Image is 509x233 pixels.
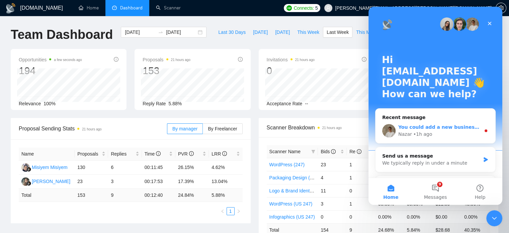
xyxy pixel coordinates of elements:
button: This Month [352,27,383,38]
img: logo [5,3,16,14]
td: 1 [347,197,375,210]
span: Scanner Name [269,149,301,154]
span: filter [311,150,315,154]
a: Infographics (US 247) [269,214,315,220]
span: info-circle [362,57,366,62]
span: Proposal Sending Stats [19,124,167,133]
button: setting [496,3,506,13]
img: MM [21,163,30,172]
div: We typically reply in under a minute [14,153,112,160]
time: 21 hours ago [171,58,190,62]
span: 5 [315,4,318,12]
td: 6 [108,161,142,175]
td: 4.62% [209,161,242,175]
input: End date [166,28,196,36]
td: 0.00% [375,210,404,223]
td: 0 [318,210,347,223]
time: 21 hours ago [82,127,101,131]
span: dashboard [112,5,117,10]
td: 3 [108,175,142,189]
li: Next Page [235,207,243,215]
div: • 1h ago [45,124,64,131]
span: to [158,30,163,35]
button: left [219,207,227,215]
button: Messages [45,171,89,198]
span: Acceptance Rate [267,101,303,106]
td: 0.00% [404,210,433,223]
span: left [221,209,225,213]
div: Nazar [30,124,44,131]
td: 00:12:40 [142,189,175,202]
td: 13.04% [209,175,242,189]
span: swap-right [158,30,163,35]
button: This Week [293,27,323,38]
div: 194 [19,64,82,77]
th: Replies [108,148,142,161]
span: info-circle [238,57,243,62]
td: 11 [318,184,347,197]
img: LK [21,177,30,186]
th: Proposals [75,148,108,161]
img: gigradar-bm.png [26,181,31,186]
span: Proposals [77,150,100,158]
h1: Team Dashboard [11,27,113,43]
span: info-circle [156,151,161,156]
span: Dashboard [120,5,143,11]
th: Name [19,148,75,161]
span: user [326,6,331,10]
span: right [237,209,241,213]
span: Scanner Breakdown [267,123,491,132]
a: WordPress (247) [269,162,305,167]
td: 00:17:53 [142,175,175,189]
span: Re [349,149,361,154]
span: info-circle [189,151,194,156]
span: 100% [44,101,56,106]
div: 153 [143,64,190,77]
div: 0 [267,64,315,77]
button: right [235,207,243,215]
td: 130 [75,161,108,175]
span: info-circle [331,149,336,154]
span: Connects: [294,4,314,12]
a: 1 [227,208,234,215]
td: 153 [75,189,108,202]
button: [DATE] [271,27,293,38]
span: filter [310,147,317,157]
td: 4 [318,171,347,184]
span: This Month [356,28,379,36]
span: Help [106,188,117,193]
td: 00:11:45 [142,161,175,175]
span: [DATE] [275,28,290,36]
td: 5.88 % [209,189,242,202]
div: Close [115,11,127,23]
li: Previous Page [219,207,227,215]
td: 23 [75,175,108,189]
span: Replies [111,150,134,158]
time: a few seconds ago [54,58,82,62]
td: 1 [347,171,375,184]
li: 1 [227,207,235,215]
span: By manager [172,126,197,131]
span: Last Week [327,28,349,36]
button: [DATE] [249,27,271,38]
span: 5.88% [169,101,182,106]
span: Proposals [143,56,190,64]
td: 0 [347,210,375,223]
input: Start date [125,28,155,36]
span: Messages [56,188,79,193]
img: gigradar-bm.png [26,167,31,172]
span: Bids [321,149,336,154]
span: Relevance [19,101,41,106]
time: 21 hours ago [295,58,315,62]
div: Send us a message [14,146,112,153]
span: Invitations [267,56,315,64]
td: 3 [318,197,347,210]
